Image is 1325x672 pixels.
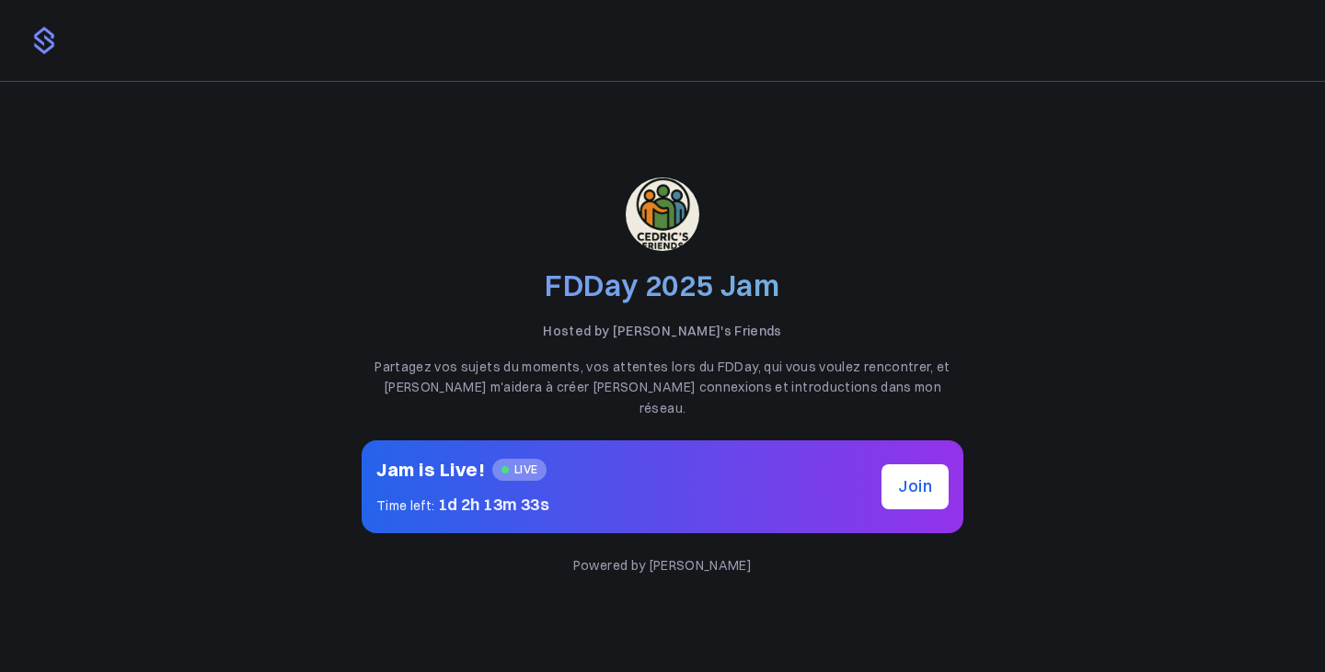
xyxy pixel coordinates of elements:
[898,475,932,496] span: Join
[376,455,485,484] h2: Jam is Live!
[362,357,963,418] p: Partagez vos sujets du moments, vos attentes lors du FDDay, qui vous voulez rencontrer, et [PERSO...
[362,555,963,575] p: Powered by [PERSON_NAME]
[881,464,949,509] button: Join
[362,321,963,341] p: Hosted by [PERSON_NAME]'s Friends
[376,497,435,514] span: Time left:
[492,459,547,481] span: LIVE
[362,266,963,307] h2: FDDay 2025 Jam
[626,177,699,251] img: 3pj2efuqyeig3cua8agrd6atck9r
[438,494,550,515] span: 1d 2h 13m 33s
[29,26,59,55] img: logo.png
